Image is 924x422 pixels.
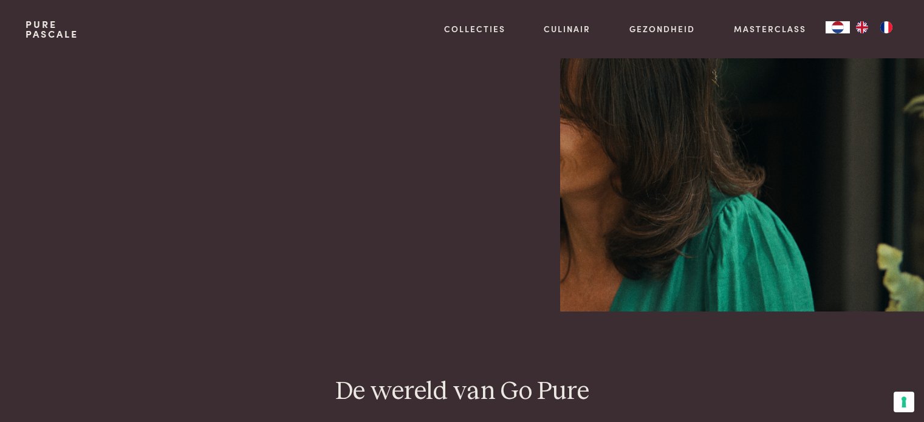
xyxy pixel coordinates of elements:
[734,22,806,35] a: Masterclass
[826,21,850,33] a: NL
[874,21,898,33] a: FR
[444,22,505,35] a: Collecties
[850,21,874,33] a: EN
[826,21,898,33] aside: Language selected: Nederlands
[26,376,898,408] h2: De wereld van Go Pure
[826,21,850,33] div: Language
[629,22,695,35] a: Gezondheid
[850,21,898,33] ul: Language list
[544,22,590,35] a: Culinair
[894,392,914,412] button: Uw voorkeuren voor toestemming voor trackingtechnologieën
[26,19,78,39] a: PurePascale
